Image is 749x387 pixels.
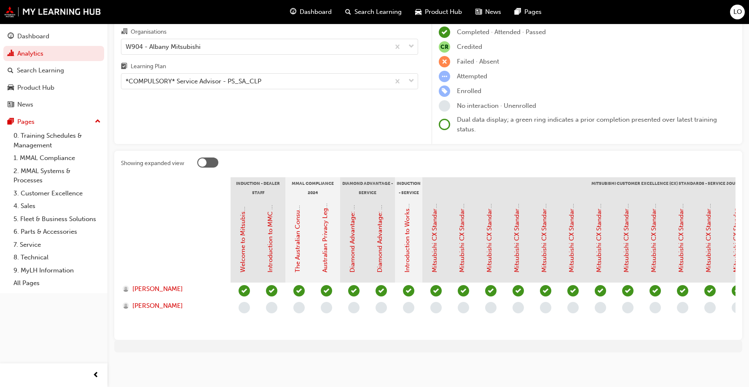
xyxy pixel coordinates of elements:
span: Dashboard [300,7,332,17]
span: learningRecordVerb_NONE-icon [567,302,579,313]
a: Mitsubishi CX Standards - Introduction [431,159,438,272]
a: car-iconProduct Hub [408,3,469,21]
a: Analytics [3,46,104,61]
span: learningplan-icon [121,63,127,71]
span: learningRecordVerb_NONE-icon [677,302,688,313]
a: 8. Technical [10,251,104,264]
span: learningRecordVerb_COMPLETE-icon [239,285,250,296]
span: learningRecordVerb_NONE-icon [650,302,661,313]
div: MMAL Compliance 2024 [285,177,340,198]
span: learningRecordVerb_PASS-icon [567,285,579,296]
span: chart-icon [8,50,14,58]
span: learningRecordVerb_PASS-icon [348,285,360,296]
span: News [485,7,501,17]
button: DashboardAnalyticsSearch LearningProduct HubNews [3,27,104,114]
span: learningRecordVerb_PASS-icon [540,285,551,296]
span: learningRecordVerb_NONE-icon [239,302,250,313]
span: learningRecordVerb_NONE-icon [485,302,497,313]
span: learningRecordVerb_PASS-icon [704,285,716,296]
div: Product Hub [17,83,54,93]
div: Diamond Advantage - Service [340,177,395,198]
a: All Pages [10,277,104,290]
a: Diamond Advantage: Fundamentals [349,168,356,272]
a: guage-iconDashboard [283,3,338,21]
span: learningRecordVerb_NONE-icon [348,302,360,313]
span: learningRecordVerb_PASS-icon [266,285,277,296]
span: learningRecordVerb_NONE-icon [458,302,469,313]
div: Dashboard [17,32,49,41]
a: 3. Customer Excellence [10,187,104,200]
span: Search Learning [354,7,402,17]
span: pages-icon [8,118,14,126]
span: Pages [524,7,542,17]
a: Dashboard [3,29,104,44]
a: Search Learning [3,63,104,78]
span: learningRecordVerb_PASS-icon [403,285,414,296]
span: learningRecordVerb_PASS-icon [513,285,524,296]
span: learningRecordVerb_COMPLETE-icon [439,27,450,38]
a: 9. MyLH Information [10,264,104,277]
div: News [17,100,33,109]
a: Diamond Advantage: Service Training [376,163,384,272]
div: Organisations [131,28,166,36]
div: W904 - Albany Mitsubishi [126,42,201,51]
div: *COMPULSORY* Service Advisor - PS_SA_CLP [126,77,261,86]
a: News [3,97,104,112]
span: learningRecordVerb_PASS-icon [650,285,661,296]
span: learningRecordVerb_PASS-icon [677,285,688,296]
span: pages-icon [515,7,521,17]
span: learningRecordVerb_PASS-icon [458,285,469,296]
span: Credited [457,43,482,51]
span: null-icon [439,41,450,53]
span: LO [733,7,742,17]
div: Induction - Dealer Staff [231,177,285,198]
span: No interaction · Unenrolled [457,102,536,109]
a: 4. Sales [10,200,104,213]
span: learningRecordVerb_PASS-icon [595,285,606,296]
button: Pages [3,114,104,130]
a: 1. MMAL Compliance [10,152,104,165]
span: guage-icon [290,7,296,17]
span: Enrolled [457,87,481,95]
span: guage-icon [8,33,14,40]
span: learningRecordVerb_NONE-icon [513,302,524,313]
a: [PERSON_NAME] [123,301,223,311]
span: down-icon [408,41,414,52]
span: car-icon [8,84,14,92]
span: search-icon [8,67,13,75]
span: learningRecordVerb_NONE-icon [376,302,387,313]
span: learningRecordVerb_NONE-icon [403,302,414,313]
span: learningRecordVerb_PASS-icon [293,285,305,296]
span: learningRecordVerb_NONE-icon [266,302,277,313]
div: Showing expanded view [121,159,184,168]
div: Induction - Service Advisor [395,177,422,198]
span: Attempted [457,72,487,80]
div: Learning Plan [131,62,166,71]
span: car-icon [415,7,421,17]
a: 7. Service [10,238,104,251]
span: learningRecordVerb_NONE-icon [439,100,450,112]
span: [PERSON_NAME] [132,301,183,311]
a: [PERSON_NAME] [123,284,223,294]
img: mmal [4,6,101,17]
span: learningRecordVerb_NONE-icon [595,302,606,313]
span: learningRecordVerb_NONE-icon [704,302,716,313]
span: learningRecordVerb_NONE-icon [622,302,634,313]
span: news-icon [475,7,482,17]
a: pages-iconPages [508,3,548,21]
a: 0. Training Schedules & Management [10,129,104,152]
span: Dual data display; a green ring indicates a prior completion presented over latest training status. [457,116,717,133]
a: search-iconSearch Learning [338,3,408,21]
span: learningRecordVerb_PASS-icon [485,285,497,296]
span: up-icon [95,116,101,127]
span: learningRecordVerb_PASS-icon [430,285,442,296]
span: learningRecordVerb_ENROLL-icon [439,85,450,97]
span: learningRecordVerb_ATTEMPT-icon [439,71,450,82]
span: [PERSON_NAME] [132,284,183,294]
a: 5. Fleet & Business Solutions [10,213,104,226]
span: organisation-icon [121,28,127,36]
span: Product Hub [425,7,462,17]
div: Pages [17,117,35,127]
span: learningRecordVerb_NONE-icon [732,302,743,313]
